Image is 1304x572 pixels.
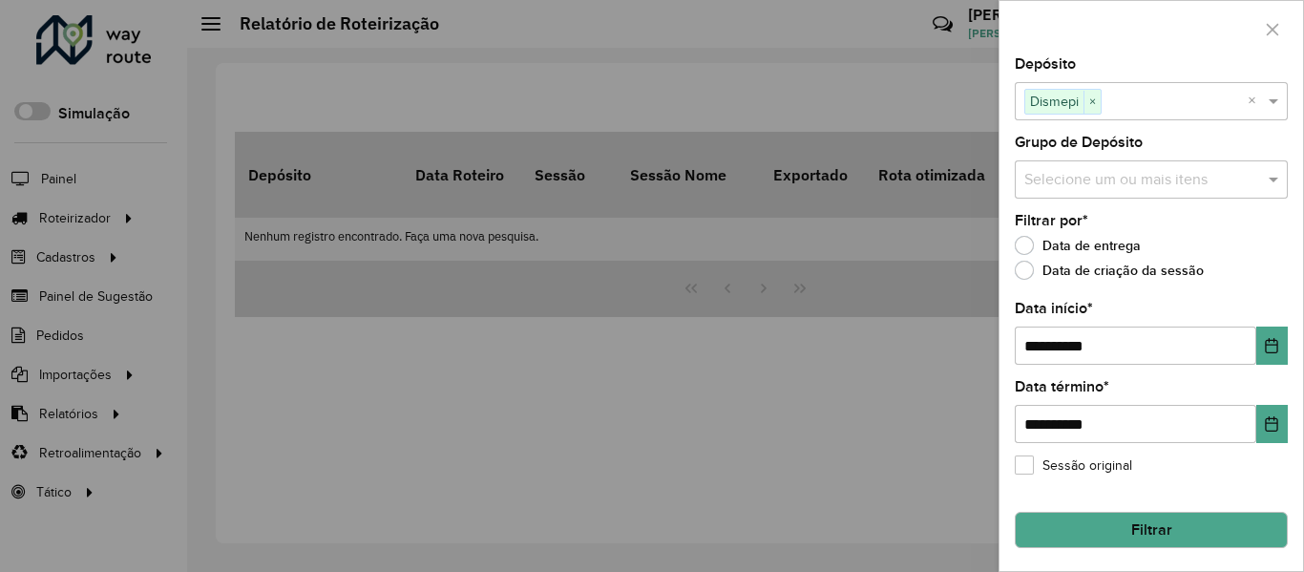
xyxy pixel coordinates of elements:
label: Data de criação da sessão [1015,261,1204,280]
button: Filtrar [1015,512,1288,548]
label: Grupo de Depósito [1015,131,1143,154]
label: Depósito [1015,53,1076,75]
button: Choose Date [1256,405,1288,443]
label: Filtrar por [1015,209,1088,232]
span: Dismepi [1025,90,1083,113]
button: Choose Date [1256,327,1288,365]
label: Sessão original [1015,455,1132,476]
label: Data início [1015,297,1093,320]
span: Clear all [1248,90,1264,113]
label: Data término [1015,375,1109,398]
label: Data de entrega [1015,236,1141,255]
span: × [1083,91,1101,114]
